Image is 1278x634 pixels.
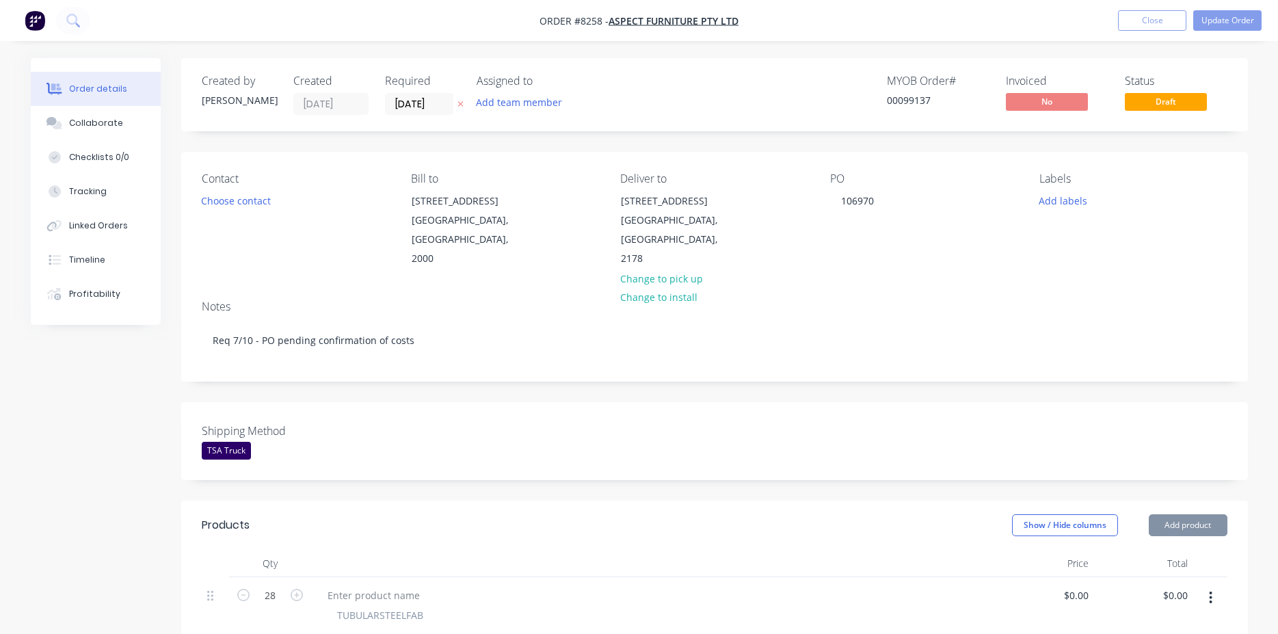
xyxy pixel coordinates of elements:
div: Req 7/10 - PO pending confirmation of costs [202,319,1227,361]
button: Choose contact [194,191,278,209]
button: Close [1118,10,1186,31]
div: Notes [202,300,1227,313]
span: Draft [1125,93,1207,110]
div: Linked Orders [68,220,127,232]
div: [STREET_ADDRESS][GEOGRAPHIC_DATA], [GEOGRAPHIC_DATA], 2000 [400,191,537,269]
button: Add team member [477,93,570,111]
div: Created by [202,75,277,88]
button: Add product [1149,514,1227,536]
button: Profitability [31,277,161,311]
div: [PERSON_NAME] [202,93,277,107]
div: Order details [68,83,127,95]
span: Order #8258 - [540,14,609,27]
button: Timeline [31,243,161,277]
span: No [1006,93,1088,110]
button: Show / Hide columns [1012,514,1118,536]
button: Add team member [468,93,569,111]
span: TUBULARSTEELFAB [337,608,423,622]
button: Update Order [1193,10,1262,31]
img: Factory [25,10,45,31]
a: Aspect Furniture Pty Ltd [609,14,738,27]
button: Change to pick up [613,269,710,287]
div: Collaborate [68,117,122,129]
div: TSA Truck [202,442,251,460]
div: Tracking [68,185,106,198]
div: Invoiced [1006,75,1108,88]
button: Order details [31,72,161,106]
div: [STREET_ADDRESS] [621,191,734,211]
button: Linked Orders [31,209,161,243]
div: [STREET_ADDRESS] [412,191,525,211]
div: Total [1094,550,1193,577]
button: Tracking [31,174,161,209]
div: [GEOGRAPHIC_DATA], [GEOGRAPHIC_DATA], 2178 [621,211,734,268]
div: Status [1125,75,1227,88]
button: Change to install [613,288,704,306]
button: Add labels [1032,191,1095,209]
div: Bill to [411,172,598,185]
div: [GEOGRAPHIC_DATA], [GEOGRAPHIC_DATA], 2000 [412,211,525,268]
button: Checklists 0/0 [31,140,161,174]
div: 00099137 [887,93,989,107]
label: Shipping Method [202,423,373,439]
div: Price [995,550,1094,577]
div: Timeline [68,254,105,266]
div: [STREET_ADDRESS][GEOGRAPHIC_DATA], [GEOGRAPHIC_DATA], 2178 [609,191,746,269]
div: Labels [1039,172,1227,185]
div: Checklists 0/0 [68,151,129,163]
div: Products [202,517,250,533]
div: 106970 [830,191,885,211]
button: Collaborate [31,106,161,140]
div: Assigned to [477,75,613,88]
div: Deliver to [620,172,808,185]
div: Profitability [68,288,120,300]
div: Qty [229,550,311,577]
div: PO [830,172,1017,185]
div: Contact [202,172,389,185]
div: Required [385,75,460,88]
div: Created [293,75,369,88]
div: MYOB Order # [887,75,989,88]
